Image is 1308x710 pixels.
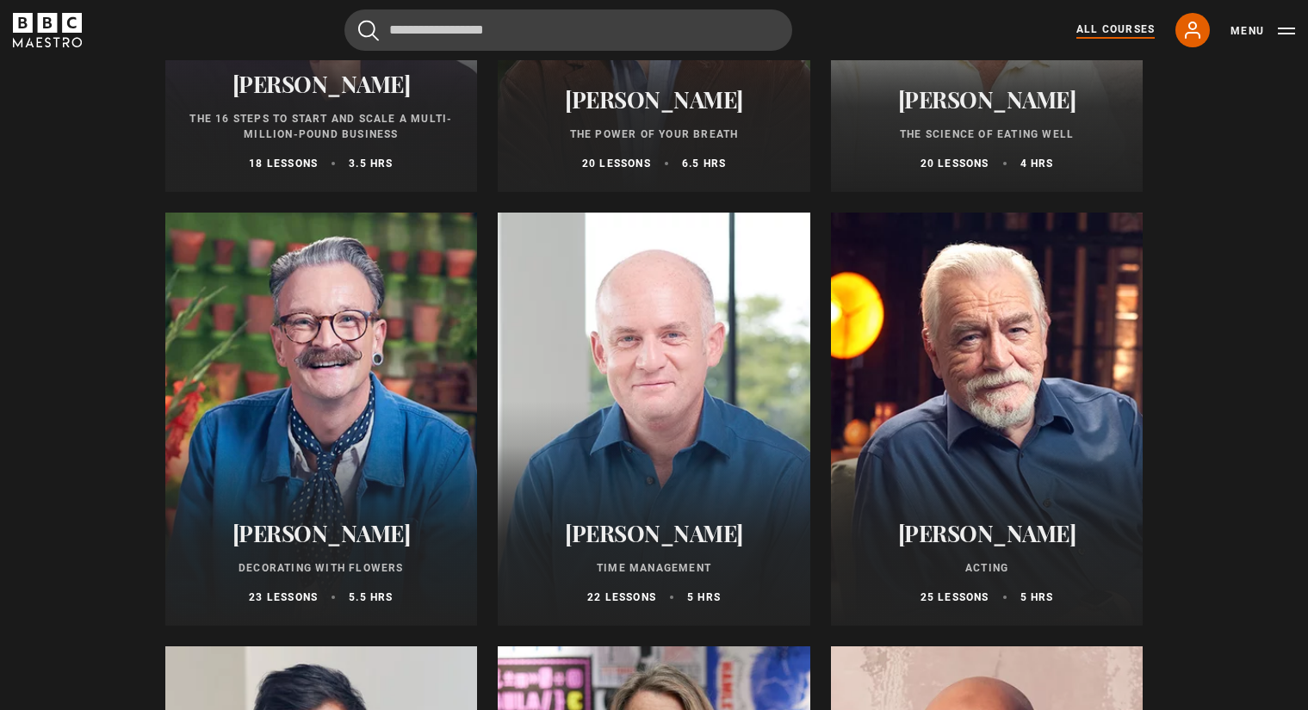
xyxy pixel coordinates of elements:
[349,156,393,171] p: 3.5 hrs
[186,111,457,142] p: The 16 Steps to Start and Scale a Multi-Million-Pound Business
[518,560,790,576] p: Time Management
[852,520,1123,546] h2: [PERSON_NAME]
[13,13,82,47] svg: BBC Maestro
[498,213,810,626] a: [PERSON_NAME] Time Management 22 lessons 5 hrs
[852,560,1123,576] p: Acting
[518,86,790,113] h2: [PERSON_NAME]
[1020,590,1054,605] p: 5 hrs
[1231,22,1295,40] button: Toggle navigation
[1020,156,1054,171] p: 4 hrs
[852,86,1123,113] h2: [PERSON_NAME]
[518,127,790,142] p: The Power of Your Breath
[344,9,792,51] input: Search
[921,590,989,605] p: 25 lessons
[587,590,656,605] p: 22 lessons
[249,590,318,605] p: 23 lessons
[852,127,1123,142] p: The Science of Eating Well
[921,156,989,171] p: 20 lessons
[249,156,318,171] p: 18 lessons
[358,20,379,41] button: Submit the search query
[186,71,457,97] h2: [PERSON_NAME]
[518,520,790,546] h2: [PERSON_NAME]
[831,213,1144,626] a: [PERSON_NAME] Acting 25 lessons 5 hrs
[582,156,651,171] p: 20 lessons
[687,590,721,605] p: 5 hrs
[1076,22,1155,39] a: All Courses
[349,590,393,605] p: 5.5 hrs
[186,520,457,546] h2: [PERSON_NAME]
[165,213,478,626] a: [PERSON_NAME] Decorating With Flowers 23 lessons 5.5 hrs
[186,560,457,576] p: Decorating With Flowers
[682,156,726,171] p: 6.5 hrs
